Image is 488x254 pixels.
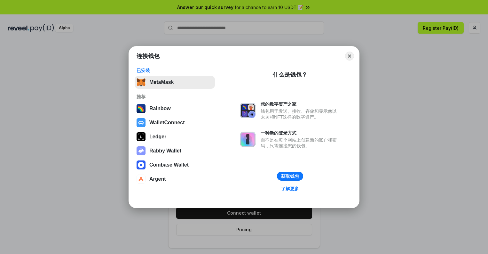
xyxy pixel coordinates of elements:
div: Ledger [149,134,166,140]
img: svg+xml,%3Csvg%20xmlns%3D%22http%3A%2F%2Fwww.w3.org%2F2000%2Fsvg%22%20fill%3D%22none%22%20viewBox... [240,132,256,147]
div: Rainbow [149,106,171,111]
button: Coinbase Wallet [135,159,215,171]
div: WalletConnect [149,120,185,126]
div: 推荐 [137,94,213,100]
a: 了解更多 [277,184,303,193]
button: Argent [135,173,215,185]
button: MetaMask [135,76,215,89]
img: svg+xml,%3Csvg%20xmlns%3D%22http%3A%2F%2Fwww.w3.org%2F2000%2Fsvg%22%20fill%3D%22none%22%20viewBox... [137,146,146,155]
button: WalletConnect [135,116,215,129]
div: 而不是在每个网站上创建新的账户和密码，只需连接您的钱包。 [261,137,340,149]
img: svg+xml,%3Csvg%20width%3D%22120%22%20height%3D%22120%22%20viewBox%3D%220%200%20120%20120%22%20fil... [137,104,146,113]
div: Coinbase Wallet [149,162,189,168]
img: svg+xml,%3Csvg%20fill%3D%22none%22%20height%3D%2233%22%20viewBox%3D%220%200%2035%2033%22%20width%... [137,78,146,87]
div: 什么是钱包？ [273,71,307,78]
div: 一种新的登录方式 [261,130,340,136]
div: MetaMask [149,79,174,85]
h1: 连接钱包 [137,52,160,60]
div: 已安装 [137,68,213,73]
img: svg+xml,%3Csvg%20width%3D%2228%22%20height%3D%2228%22%20viewBox%3D%220%200%2028%2028%22%20fill%3D... [137,175,146,184]
img: svg+xml,%3Csvg%20width%3D%2228%22%20height%3D%2228%22%20viewBox%3D%220%200%2028%2028%22%20fill%3D... [137,160,146,169]
button: Ledger [135,130,215,143]
button: Close [345,52,354,61]
button: Rainbow [135,102,215,115]
img: svg+xml,%3Csvg%20xmlns%3D%22http%3A%2F%2Fwww.w3.org%2F2000%2Fsvg%22%20fill%3D%22none%22%20viewBox... [240,103,256,118]
div: 了解更多 [281,186,299,192]
button: 获取钱包 [277,172,303,181]
div: Rabby Wallet [149,148,181,154]
img: svg+xml,%3Csvg%20width%3D%2228%22%20height%3D%2228%22%20viewBox%3D%220%200%2028%2028%22%20fill%3D... [137,118,146,127]
div: 钱包用于发送、接收、存储和显示像以太坊和NFT这样的数字资产。 [261,108,340,120]
img: svg+xml,%3Csvg%20xmlns%3D%22http%3A%2F%2Fwww.w3.org%2F2000%2Fsvg%22%20width%3D%2228%22%20height%3... [137,132,146,141]
button: Rabby Wallet [135,144,215,157]
div: 获取钱包 [281,173,299,179]
div: 您的数字资产之家 [261,101,340,107]
div: Argent [149,176,166,182]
